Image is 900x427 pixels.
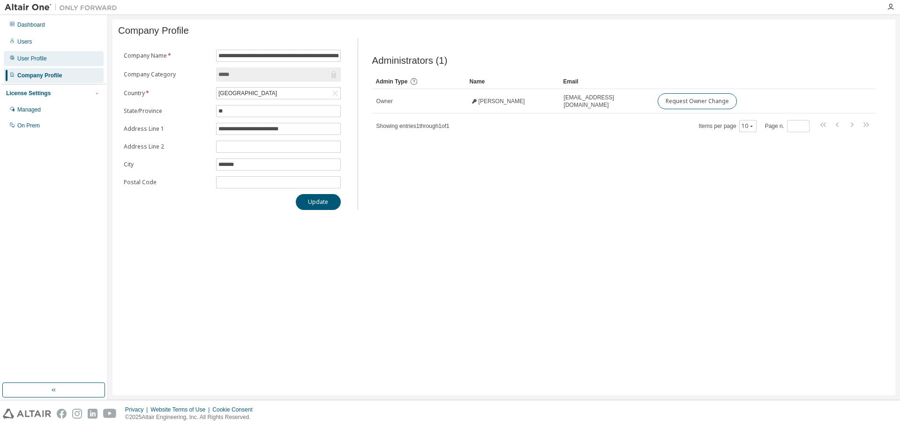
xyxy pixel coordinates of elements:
img: linkedin.svg [88,409,97,419]
span: [PERSON_NAME] [479,97,525,105]
div: Cookie Consent [212,406,258,413]
div: Email [563,74,650,89]
span: [EMAIL_ADDRESS][DOMAIN_NAME] [564,94,649,109]
div: Website Terms of Use [150,406,212,413]
label: Country [124,90,210,97]
div: [GEOGRAPHIC_DATA] [217,88,278,98]
label: Address Line 2 [124,143,210,150]
div: Managed [17,106,41,113]
img: Altair One [5,3,122,12]
label: City [124,161,210,168]
div: Name [470,74,556,89]
div: On Prem [17,122,40,129]
button: Update [296,194,341,210]
div: Company Profile [17,72,62,79]
span: Owner [376,97,393,105]
span: Items per page [699,120,757,132]
div: Dashboard [17,21,45,29]
span: Showing entries 1 through 1 of 1 [376,123,450,129]
button: 10 [742,122,754,130]
img: youtube.svg [103,409,117,419]
div: [GEOGRAPHIC_DATA] [217,88,340,99]
label: State/Province [124,107,210,115]
div: License Settings [6,90,51,97]
div: User Profile [17,55,47,62]
label: Company Name [124,52,210,60]
div: Users [17,38,32,45]
span: Admin Type [376,78,408,85]
span: Company Profile [118,25,189,36]
div: Privacy [125,406,150,413]
img: instagram.svg [72,409,82,419]
span: Page n. [765,120,810,132]
label: Address Line 1 [124,125,210,133]
img: altair_logo.svg [3,409,51,419]
label: Company Category [124,71,210,78]
button: Request Owner Change [658,93,737,109]
img: facebook.svg [57,409,67,419]
span: Administrators (1) [372,55,448,66]
label: Postal Code [124,179,210,186]
p: © 2025 Altair Engineering, Inc. All Rights Reserved. [125,413,258,421]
